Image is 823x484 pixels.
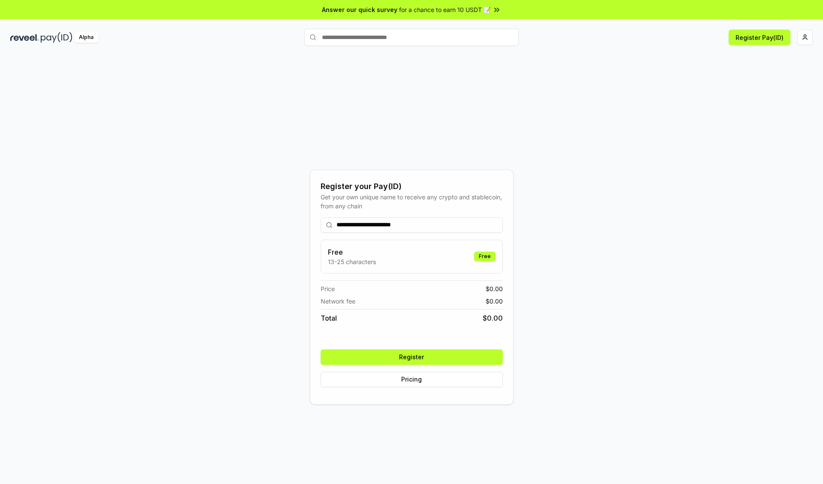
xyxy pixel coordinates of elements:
[321,313,337,323] span: Total
[321,297,355,306] span: Network fee
[486,284,503,293] span: $ 0.00
[399,5,491,14] span: for a chance to earn 10 USDT 📝
[10,32,39,43] img: reveel_dark
[483,313,503,323] span: $ 0.00
[321,372,503,387] button: Pricing
[74,32,98,43] div: Alpha
[328,257,376,266] p: 13-25 characters
[474,252,496,261] div: Free
[321,349,503,365] button: Register
[321,284,335,293] span: Price
[322,5,397,14] span: Answer our quick survey
[41,32,72,43] img: pay_id
[328,247,376,257] h3: Free
[729,30,790,45] button: Register Pay(ID)
[486,297,503,306] span: $ 0.00
[321,192,503,210] div: Get your own unique name to receive any crypto and stablecoin, from any chain
[321,180,503,192] div: Register your Pay(ID)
